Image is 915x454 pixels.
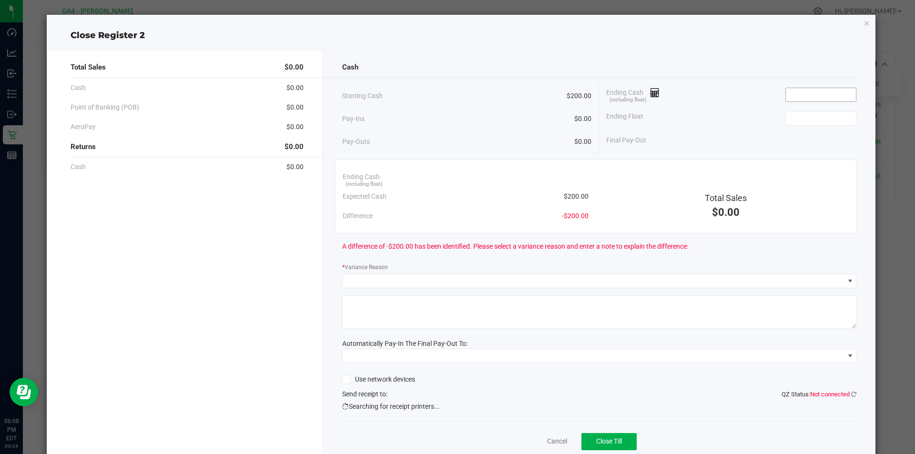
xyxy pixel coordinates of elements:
div: Close Register 2 [47,29,876,42]
span: (including float) [610,96,647,104]
span: Final Pay-Out [606,135,646,145]
span: Cash [71,83,86,93]
span: Pay-Ins [342,114,365,124]
span: Ending Float [606,111,643,126]
span: $200.00 [567,91,591,101]
span: Pay-Outs [342,137,370,147]
span: $200.00 [564,192,589,202]
span: Ending Cash [343,172,380,182]
span: (including float) [346,181,383,189]
span: $0.00 [285,62,304,73]
span: $0.00 [286,83,304,93]
span: $0.00 [712,206,740,218]
a: Cancel [547,436,567,446]
span: $0.00 [286,162,304,172]
button: Close Till [581,433,637,450]
span: Cash [71,162,86,172]
span: $0.00 [574,114,591,124]
span: QZ Status: [782,391,856,398]
span: $0.00 [574,137,591,147]
span: Searching for receipt printers... [342,402,440,412]
span: Difference [343,211,373,221]
span: $0.00 [285,141,304,152]
label: Variance Reason [342,263,388,272]
span: Close Till [596,437,622,445]
span: Point of Banking (POB) [71,102,139,112]
span: $0.00 [286,122,304,132]
span: AeroPay [71,122,96,132]
span: Starting Cash [342,91,383,101]
span: Total Sales [705,193,747,203]
span: -$200.00 [562,211,589,221]
span: Send receipt to: [342,390,387,398]
span: Not connected [810,391,850,398]
span: Ending Cash [606,88,660,102]
span: Expected Cash [343,192,386,202]
span: Cash [342,62,358,73]
span: Total Sales [71,62,106,73]
div: Returns [71,137,304,157]
span: Automatically Pay-In The Final Pay-Out To: [342,340,468,347]
span: NO DATA FOUND [342,349,857,363]
span: A difference of -$200.00 has been identified. Please select a variance reason and enter a note to... [342,242,688,252]
iframe: Resource center [10,378,38,406]
label: Use network devices [342,374,415,384]
span: $0.00 [286,102,304,112]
